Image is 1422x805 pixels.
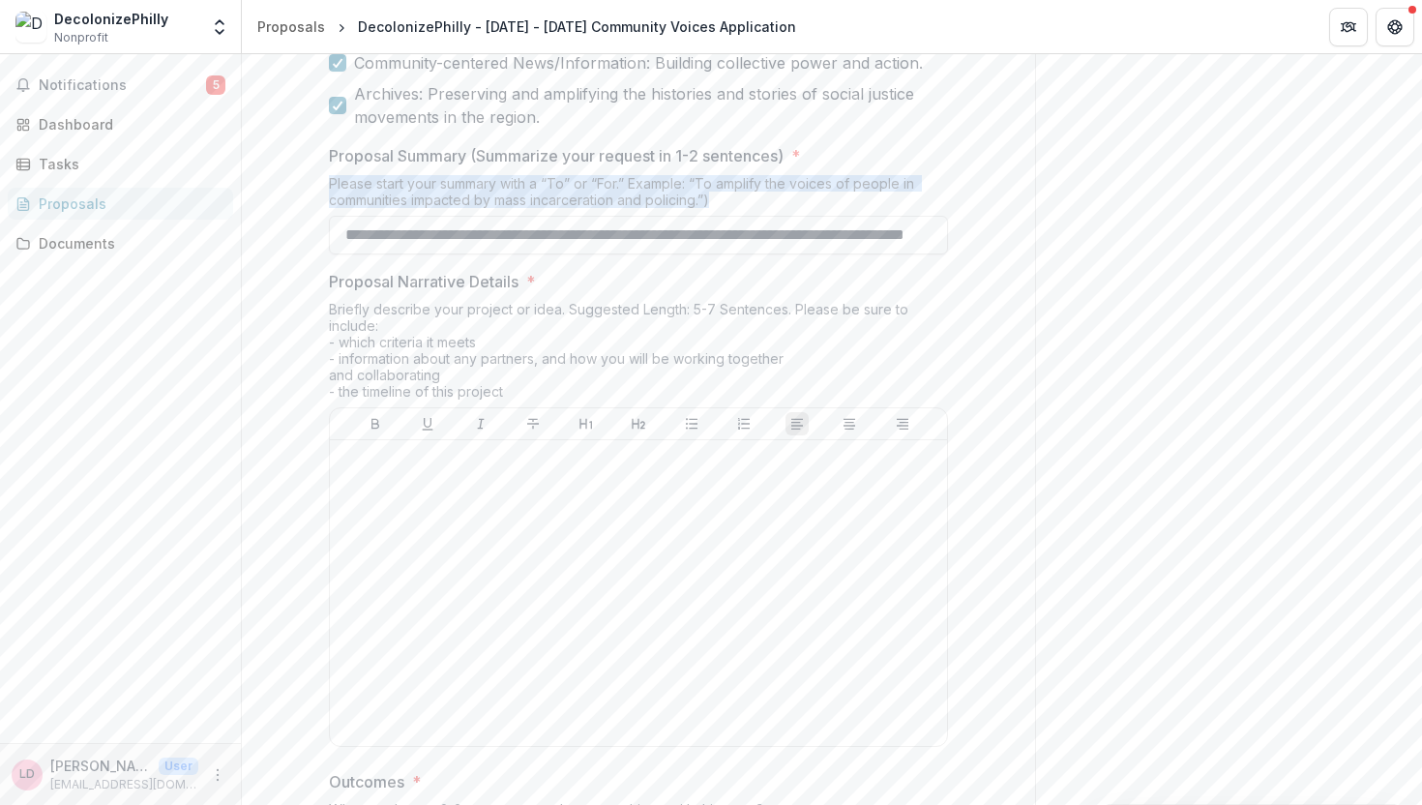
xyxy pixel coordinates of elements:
button: Partners [1329,8,1368,46]
button: More [206,763,229,787]
p: [PERSON_NAME] [50,756,151,776]
img: DecolonizePhilly [15,12,46,43]
button: Ordered List [732,412,755,435]
p: Proposal Summary (Summarize your request in 1-2 sentences) [329,144,784,167]
div: Tasks [39,154,218,174]
a: Proposals [8,188,233,220]
button: Heading 1 [575,412,598,435]
button: Heading 2 [627,412,650,435]
a: Documents [8,227,233,259]
button: Get Help [1376,8,1414,46]
div: Briefly describe your project or idea. Suggested Length: 5-7 Sentences. Please be sure to include... [329,301,948,407]
button: Italicize [469,412,492,435]
p: User [159,758,198,775]
p: Proposal Narrative Details [329,270,518,293]
button: Open entity switcher [206,8,233,46]
button: Bold [364,412,387,435]
button: Underline [416,412,439,435]
div: DecolonizePhilly [54,9,168,29]
p: [EMAIL_ADDRESS][DOMAIN_NAME] [50,776,198,793]
button: Bullet List [680,412,703,435]
button: Align Right [891,412,914,435]
button: Align Left [785,412,809,435]
button: Strike [521,412,545,435]
span: Nonprofit [54,29,108,46]
span: 5 [206,75,225,95]
button: Align Center [838,412,861,435]
a: Tasks [8,148,233,180]
div: Proposals [39,194,218,214]
div: Documents [39,233,218,253]
button: Notifications5 [8,70,233,101]
span: Notifications [39,77,206,94]
div: DecolonizePhilly - [DATE] - [DATE] Community Voices Application [358,16,796,37]
nav: breadcrumb [250,13,804,41]
div: Dashboard [39,114,218,134]
span: Archives: Preserving and amplifying the histories and stories of social justice movements in the ... [354,82,948,129]
a: Proposals [250,13,333,41]
div: Please start your summary with a “To” or “For.” Example: “To amplify the voices of people in comm... [329,175,948,216]
a: Dashboard [8,108,233,140]
div: Lakesha Datts [19,768,35,781]
span: Community-centered News/Information: Building collective power and action. [354,51,923,75]
p: Outcomes [329,770,404,793]
div: Proposals [257,16,325,37]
